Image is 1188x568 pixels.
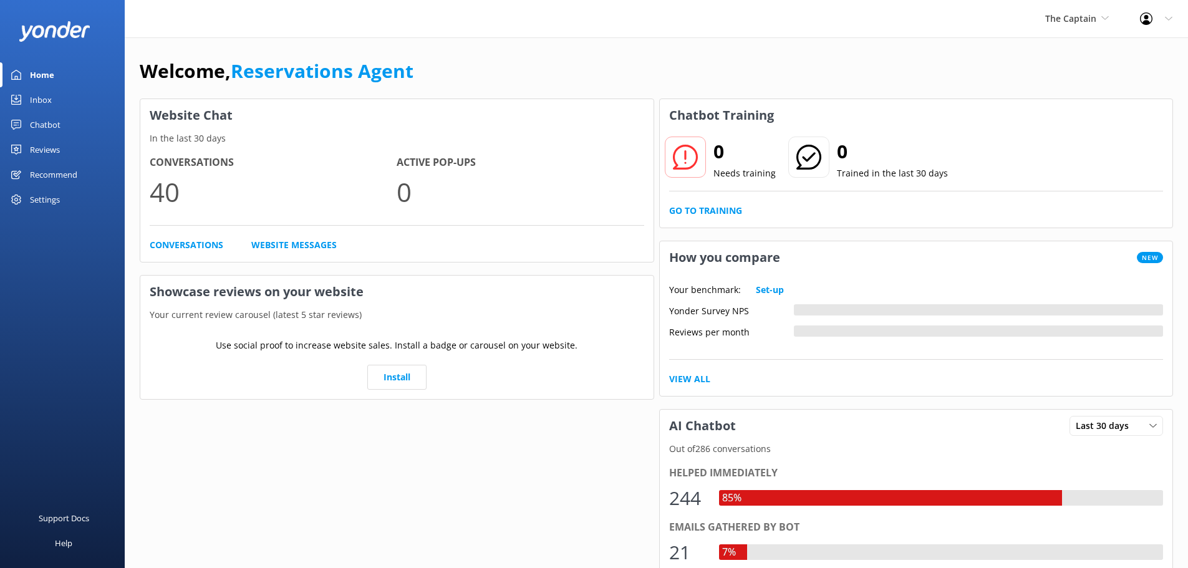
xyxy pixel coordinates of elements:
[669,304,794,315] div: Yonder Survey NPS
[397,155,644,171] h4: Active Pop-ups
[140,56,413,86] h1: Welcome,
[660,241,790,274] h3: How you compare
[140,276,654,308] h3: Showcase reviews on your website
[669,325,794,337] div: Reviews per month
[150,171,397,213] p: 40
[669,283,741,297] p: Your benchmark:
[30,62,54,87] div: Home
[19,21,90,42] img: yonder-white-logo.png
[150,155,397,171] h4: Conversations
[660,99,783,132] h3: Chatbot Training
[669,204,742,218] a: Go to Training
[669,537,707,567] div: 21
[30,112,60,137] div: Chatbot
[140,99,654,132] h3: Website Chat
[397,171,644,213] p: 0
[756,283,784,297] a: Set-up
[713,166,776,180] p: Needs training
[30,137,60,162] div: Reviews
[660,410,745,442] h3: AI Chatbot
[30,162,77,187] div: Recommend
[140,308,654,322] p: Your current review carousel (latest 5 star reviews)
[669,372,710,386] a: View All
[669,465,1164,481] div: Helped immediately
[1045,12,1096,24] span: The Captain
[231,58,413,84] a: Reservations Agent
[30,87,52,112] div: Inbox
[1137,252,1163,263] span: New
[140,132,654,145] p: In the last 30 days
[55,531,72,556] div: Help
[367,365,427,390] a: Install
[39,506,89,531] div: Support Docs
[30,187,60,212] div: Settings
[713,137,776,166] h2: 0
[669,519,1164,536] div: Emails gathered by bot
[669,483,707,513] div: 244
[251,238,337,252] a: Website Messages
[660,442,1173,456] p: Out of 286 conversations
[837,166,948,180] p: Trained in the last 30 days
[719,544,739,561] div: 7%
[216,339,577,352] p: Use social proof to increase website sales. Install a badge or carousel on your website.
[1076,419,1136,433] span: Last 30 days
[150,238,223,252] a: Conversations
[719,490,745,506] div: 85%
[837,137,948,166] h2: 0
